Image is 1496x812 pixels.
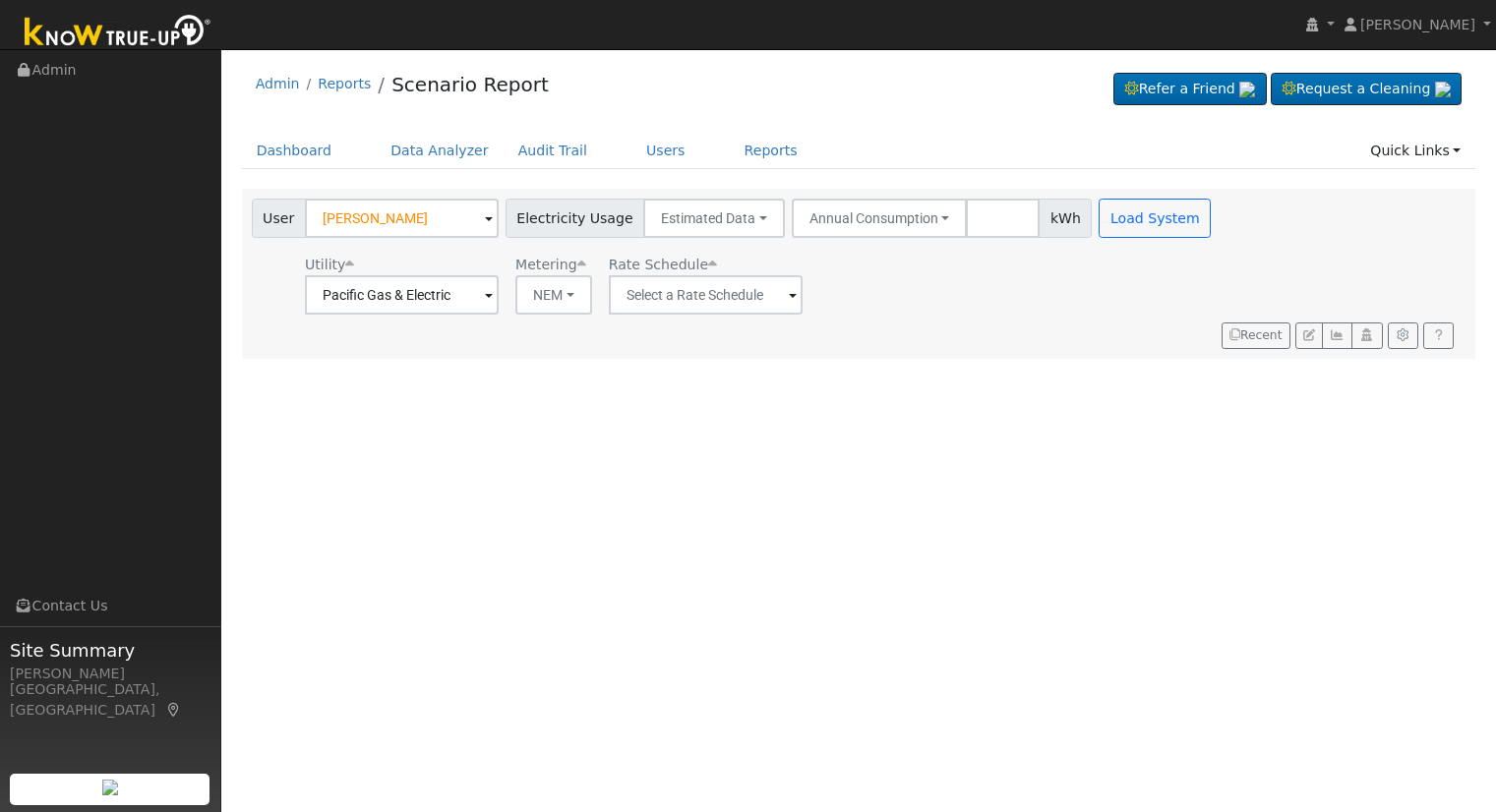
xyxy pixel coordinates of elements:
span: [PERSON_NAME] [1360,17,1475,32]
a: Dashboard [242,133,347,169]
button: Load System [1099,199,1211,238]
div: Metering [515,255,592,275]
input: Select a Rate Schedule [609,275,803,315]
a: Data Analyzer [376,133,504,169]
div: [PERSON_NAME] [10,664,210,684]
a: Admin [256,76,300,91]
button: Annual Consumption [792,199,968,238]
span: kWh [1039,199,1092,238]
a: Users [631,133,700,169]
a: Refer a Friend [1113,73,1267,106]
a: Help Link [1423,322,1454,350]
a: Reports [318,76,371,91]
span: User [252,199,306,238]
span: Electricity Usage [506,199,644,238]
img: retrieve [102,780,118,795]
button: Multi-Series Graph [1322,322,1352,350]
a: Scenario Report [391,73,549,96]
input: Select a Utility [305,275,499,315]
div: Utility [305,255,499,275]
button: Login As [1351,322,1382,350]
a: Reports [730,133,812,169]
button: Settings [1388,322,1418,350]
span: Alias: HEV2A [609,257,717,272]
img: retrieve [1435,82,1451,97]
img: Know True-Up [15,11,221,55]
a: Request a Cleaning [1271,73,1462,106]
span: Site Summary [10,637,210,664]
button: Recent [1222,322,1290,350]
a: Quick Links [1355,133,1475,169]
button: Estimated Data [643,199,785,238]
a: Audit Trail [504,133,602,169]
div: [GEOGRAPHIC_DATA], [GEOGRAPHIC_DATA] [10,679,210,721]
input: Select a User [305,199,499,238]
button: Edit User [1295,322,1323,350]
button: NEM [515,275,592,315]
a: Map [165,702,183,718]
img: retrieve [1239,82,1255,97]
